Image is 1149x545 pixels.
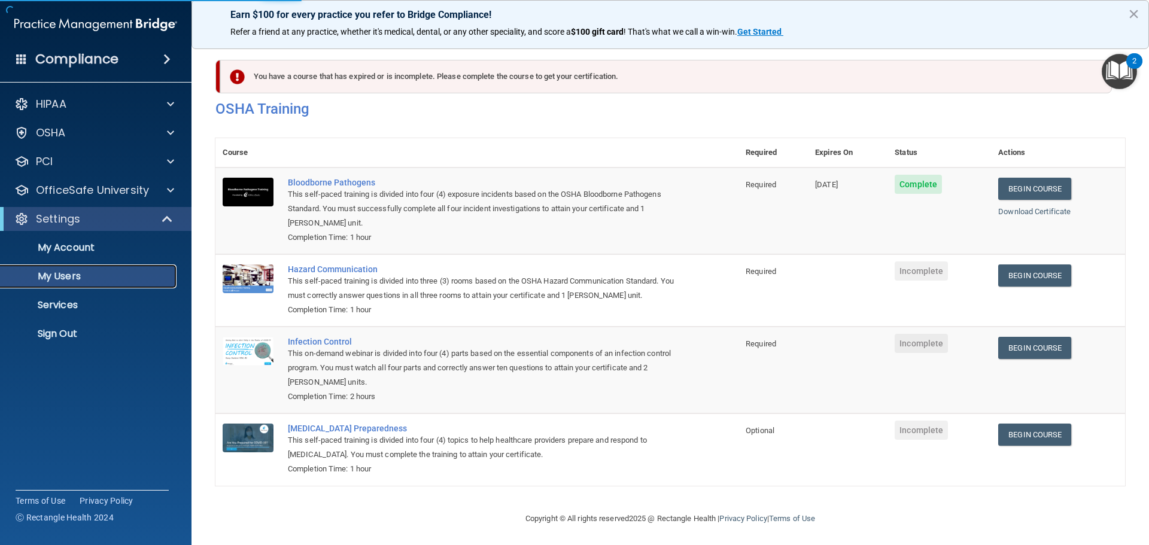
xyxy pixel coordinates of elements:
div: Completion Time: 1 hour [288,462,679,476]
a: Infection Control [288,337,679,346]
th: Status [887,138,991,168]
div: This self-paced training is divided into three (3) rooms based on the OSHA Hazard Communication S... [288,274,679,303]
p: Services [8,299,171,311]
a: Download Certificate [998,207,1071,216]
div: This on-demand webinar is divided into four (4) parts based on the essential components of an inf... [288,346,679,389]
div: This self-paced training is divided into four (4) exposure incidents based on the OSHA Bloodborne... [288,187,679,230]
span: Complete [895,175,942,194]
div: Completion Time: 1 hour [288,230,679,245]
p: Earn $100 for every practice you refer to Bridge Compliance! [230,9,1110,20]
span: Incomplete [895,334,948,353]
div: 2 [1132,61,1136,77]
a: Get Started [737,27,783,36]
p: My Users [8,270,171,282]
a: Terms of Use [16,495,65,507]
a: Begin Course [998,264,1071,287]
span: Incomplete [895,261,948,281]
strong: $100 gift card [571,27,624,36]
a: Privacy Policy [80,495,133,507]
th: Required [738,138,808,168]
a: Bloodborne Pathogens [288,178,679,187]
img: PMB logo [14,13,177,36]
h4: Compliance [35,51,118,68]
span: Optional [746,426,774,435]
strong: Get Started [737,27,782,36]
span: [DATE] [815,180,838,189]
a: Terms of Use [769,514,815,523]
span: Required [746,180,776,189]
span: ! That's what we call a win-win. [624,27,737,36]
th: Expires On [808,138,887,168]
a: Settings [14,212,174,226]
a: Hazard Communication [288,264,679,274]
h4: OSHA Training [215,101,1125,117]
div: Copyright © All rights reserved 2025 @ Rectangle Health | | [452,500,889,538]
p: OSHA [36,126,66,140]
a: HIPAA [14,97,174,111]
a: Begin Course [998,178,1071,200]
a: Begin Course [998,337,1071,359]
p: HIPAA [36,97,66,111]
p: My Account [8,242,171,254]
button: Open Resource Center, 2 new notifications [1102,54,1137,89]
th: Actions [991,138,1125,168]
th: Course [215,138,281,168]
a: OfficeSafe University [14,183,174,197]
p: OfficeSafe University [36,183,149,197]
p: PCI [36,154,53,169]
div: Completion Time: 1 hour [288,303,679,317]
img: exclamation-circle-solid-danger.72ef9ffc.png [230,69,245,84]
span: Incomplete [895,421,948,440]
a: Privacy Policy [719,514,767,523]
span: Required [746,339,776,348]
a: [MEDICAL_DATA] Preparedness [288,424,679,433]
span: Ⓒ Rectangle Health 2024 [16,511,114,523]
div: You have a course that has expired or is incomplete. Please complete the course to get your certi... [220,60,1112,93]
span: Refer a friend at any practice, whether it's medical, dental, or any other speciality, and score a [230,27,571,36]
div: This self-paced training is divided into four (4) topics to help healthcare providers prepare and... [288,433,679,462]
button: Close [1128,4,1139,23]
p: Settings [36,212,80,226]
div: Completion Time: 2 hours [288,389,679,404]
a: OSHA [14,126,174,140]
span: Required [746,267,776,276]
a: PCI [14,154,174,169]
a: Begin Course [998,424,1071,446]
p: Sign Out [8,328,171,340]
